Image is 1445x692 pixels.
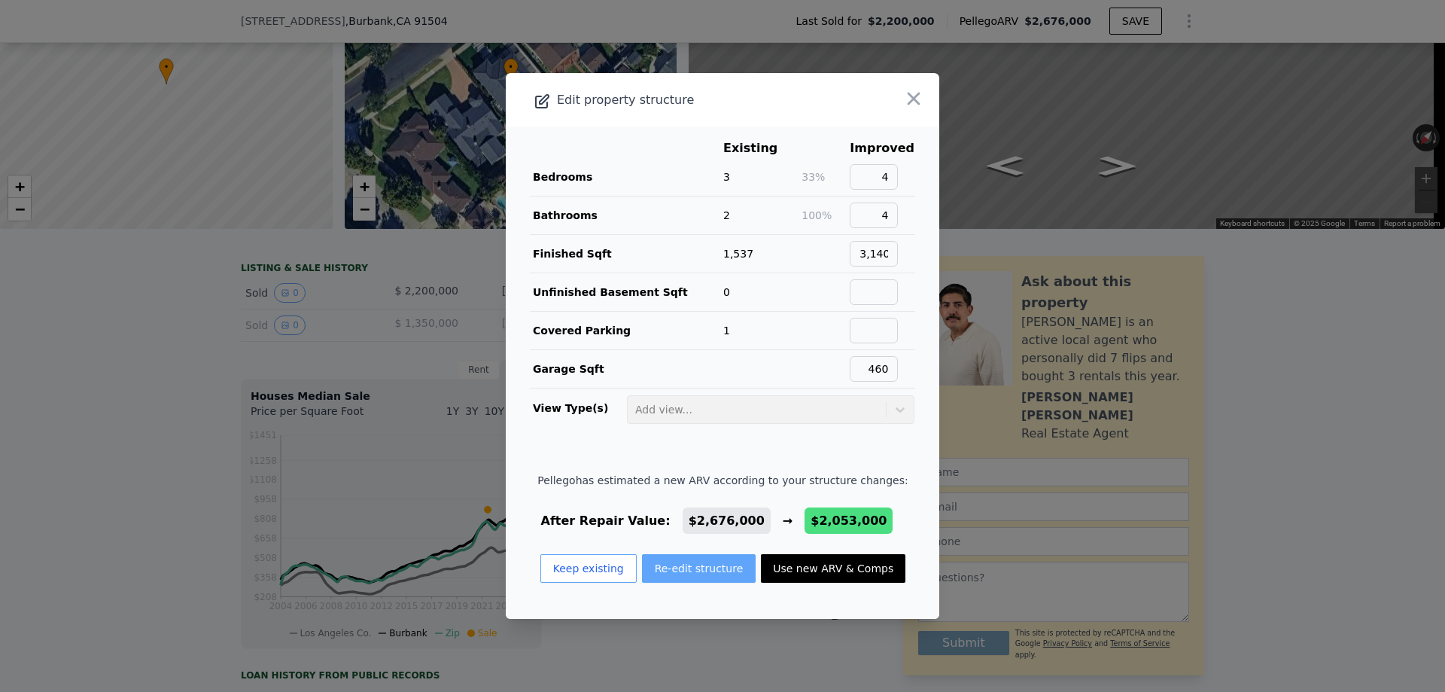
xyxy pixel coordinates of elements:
td: Covered Parking [530,312,722,350]
span: 3 [723,171,730,183]
td: Unfinished Basement Sqft [530,273,722,312]
span: $2,053,000 [811,514,887,528]
td: Garage Sqft [530,350,722,389]
span: 1,537 [723,248,753,260]
button: Use new ARV & Comps [761,554,905,583]
button: Re-edit structure [642,554,756,583]
span: 1 [723,325,730,337]
span: 0 [723,286,730,298]
span: 100% [802,209,832,221]
td: View Type(s) [530,389,626,425]
th: Existing [722,139,801,158]
th: Improved [849,139,915,158]
td: Bedrooms [530,158,722,197]
div: Edit property structure [506,90,853,111]
span: 2 [723,209,730,221]
div: After Repair Value: → [537,512,908,530]
span: Pellego has estimated a new ARV according to your structure changes: [537,473,908,488]
button: Keep existing [540,554,637,583]
span: $2,676,000 [689,514,765,528]
span: 33% [802,171,825,183]
td: Bathrooms [530,197,722,235]
td: Finished Sqft [530,235,722,273]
